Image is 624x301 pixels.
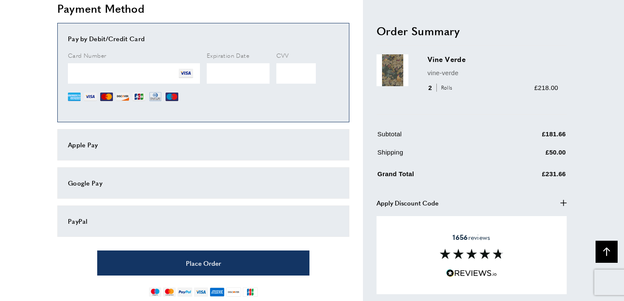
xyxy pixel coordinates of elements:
[116,90,129,103] img: DI.png
[179,66,193,81] img: VI.png
[492,147,566,163] td: £50.00
[68,178,339,188] div: Google Pay
[210,287,225,297] img: american-express
[492,129,566,145] td: £181.66
[377,167,491,185] td: Grand Total
[377,23,567,38] h2: Order Summary
[207,63,270,84] iframe: Secure Credit Card Frame - Expiration Date
[149,90,162,103] img: DN.png
[68,216,339,226] div: PayPal
[427,82,455,93] div: 2
[446,269,497,277] img: Reviews.io 5 stars
[377,147,491,163] td: Shipping
[453,232,468,242] strong: 1656
[276,51,289,59] span: CVV
[68,34,339,44] div: Pay by Debit/Credit Card
[453,233,490,242] span: reviews
[97,250,309,276] button: Place Order
[149,287,161,297] img: maestro
[377,129,491,145] td: Subtotal
[132,90,145,103] img: JCB.png
[377,54,408,86] img: Vine Verde
[243,287,258,297] img: jcb
[163,287,175,297] img: mastercard
[68,63,200,84] iframe: Secure Credit Card Frame - Credit Card Number
[276,63,316,84] iframe: Secure Credit Card Frame - CVV
[440,249,503,259] img: Reviews section
[207,51,249,59] span: Expiration Date
[177,287,192,297] img: paypal
[84,90,97,103] img: VI.png
[226,287,241,297] img: discover
[436,84,455,92] span: Rolls
[427,54,558,64] h3: Vine Verde
[194,287,208,297] img: visa
[68,140,339,150] div: Apple Pay
[534,84,558,91] span: £218.00
[57,1,349,16] h2: Payment Method
[68,51,106,59] span: Card Number
[68,90,81,103] img: AE.png
[166,90,178,103] img: MI.png
[377,197,438,208] span: Apply Discount Code
[492,167,566,185] td: £231.66
[100,90,113,103] img: MC.png
[427,68,558,78] p: vine-verde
